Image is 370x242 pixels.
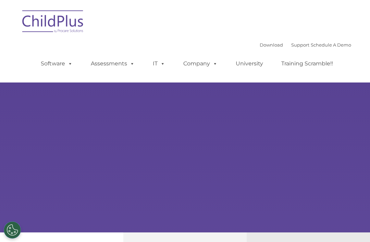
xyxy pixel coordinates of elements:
[260,42,351,48] font: |
[176,57,224,71] a: Company
[274,57,340,71] a: Training Scramble!!
[229,57,270,71] a: University
[291,42,309,48] a: Support
[146,57,172,71] a: IT
[19,5,87,40] img: ChildPlus by Procare Solutions
[4,221,21,239] button: Cookies Settings
[311,42,351,48] a: Schedule A Demo
[84,57,141,71] a: Assessments
[34,57,79,71] a: Software
[260,42,283,48] a: Download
